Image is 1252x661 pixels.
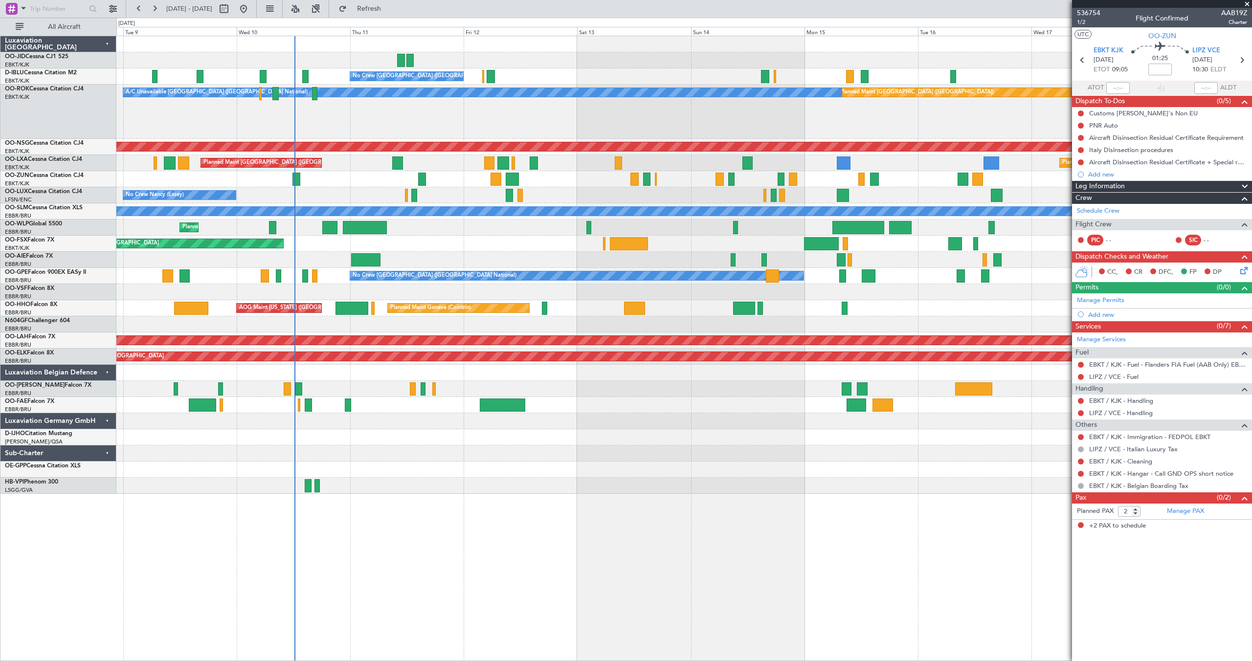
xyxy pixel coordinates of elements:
[1075,181,1125,192] span: Leg Information
[1077,206,1119,216] a: Schedule Crew
[5,398,27,404] span: OO-FAE
[1089,146,1173,154] div: Italy Disinsection procedures
[1192,55,1212,65] span: [DATE]
[5,302,57,308] a: OO-HHOFalcon 8X
[5,253,26,259] span: OO-AIE
[805,27,918,36] div: Mon 15
[1088,170,1247,178] div: Add new
[5,350,54,356] a: OO-ELKFalcon 8X
[5,341,31,349] a: EBBR/BRU
[5,334,55,340] a: OO-LAHFalcon 7X
[5,173,29,178] span: OO-ZUN
[1075,282,1098,293] span: Permits
[5,318,28,324] span: N604GF
[5,334,28,340] span: OO-LAH
[5,70,24,76] span: D-IBLU
[1094,46,1123,56] span: EBKT KJK
[5,479,58,485] a: HB-VPIPhenom 300
[5,237,54,243] a: OO-FSXFalcon 7X
[1075,419,1097,431] span: Others
[5,269,86,275] a: OO-GPEFalcon 900EX EASy II
[1089,109,1198,117] div: Customs [PERSON_NAME]'s Non EU
[1031,27,1145,36] div: Wed 17
[1185,235,1201,245] div: SIC
[1089,360,1247,369] a: EBKT / KJK - Fuel - Flanders FIA Fuel (AAB Only) EBKT / KJK
[5,156,28,162] span: OO-LXA
[5,286,27,291] span: OO-VSF
[1107,267,1118,277] span: CC,
[1089,158,1247,166] div: Aircraft Disinsection Residual Certificate + Special request
[1077,507,1114,516] label: Planned PAX
[1089,521,1146,531] span: +2 PAX to schedule
[353,268,516,283] div: No Crew [GEOGRAPHIC_DATA] ([GEOGRAPHIC_DATA] National)
[166,4,212,13] span: [DATE] - [DATE]
[1134,267,1142,277] span: CR
[25,23,103,30] span: All Aircraft
[5,398,54,404] a: OO-FAEFalcon 7X
[1221,18,1247,26] span: Charter
[5,189,82,195] a: OO-LUXCessna Citation CJ4
[5,180,29,187] a: EBKT/KJK
[5,196,32,203] a: LFSN/ENC
[203,155,380,170] div: Planned Maint [GEOGRAPHIC_DATA] ([GEOGRAPHIC_DATA] National)
[1167,507,1204,516] a: Manage PAX
[5,431,72,437] a: D-IJHOCitation Mustang
[1074,30,1092,39] button: UTC
[5,140,84,146] a: OO-NSGCessna Citation CJ4
[5,486,33,494] a: LSGG/GVA
[1217,96,1231,106] span: (0/5)
[1062,155,1216,170] div: Planned Maint [GEOGRAPHIC_DATA] ([GEOGRAPHIC_DATA])
[5,357,31,365] a: EBBR/BRU
[1192,46,1220,56] span: LIPZ VCE
[5,286,54,291] a: OO-VSFFalcon 8X
[1089,457,1152,465] a: EBKT / KJK - Cleaning
[237,27,350,36] div: Wed 10
[1089,469,1233,478] a: EBKT / KJK - Hangar - Call GND OPS short notice
[1152,54,1168,64] span: 01:25
[5,261,31,268] a: EBBR/BRU
[5,164,29,171] a: EBKT/KJK
[918,27,1031,36] div: Tue 16
[5,382,65,388] span: OO-[PERSON_NAME]
[577,27,691,36] div: Sat 13
[5,221,62,227] a: OO-WLPGlobal 5500
[1089,482,1188,490] a: EBKT / KJK - Belgian Boarding Tax
[5,140,29,146] span: OO-NSG
[840,85,994,100] div: Planned Maint [GEOGRAPHIC_DATA] ([GEOGRAPHIC_DATA])
[11,19,106,35] button: All Aircraft
[1077,8,1100,18] span: 536754
[5,269,28,275] span: OO-GPE
[1217,492,1231,503] span: (0/2)
[5,431,25,437] span: D-IJHO
[118,20,135,28] div: [DATE]
[464,27,577,36] div: Fri 12
[182,220,233,235] div: Planned Maint Liege
[126,85,308,100] div: A/C Unavailable [GEOGRAPHIC_DATA] ([GEOGRAPHIC_DATA] National)
[5,86,84,92] a: OO-ROKCessna Citation CJ4
[1075,492,1086,504] span: Pax
[1210,65,1226,75] span: ELDT
[5,350,27,356] span: OO-ELK
[5,382,91,388] a: OO-[PERSON_NAME]Falcon 7X
[5,205,83,211] a: OO-SLMCessna Citation XLS
[691,27,805,36] div: Sun 14
[1087,235,1103,245] div: PIC
[1075,251,1168,263] span: Dispatch Checks and Weather
[1089,433,1210,441] a: EBKT / KJK - Immigration - FEDPOL EBKT
[5,293,31,300] a: EBBR/BRU
[1204,236,1226,244] div: - -
[1217,282,1231,292] span: (0/0)
[5,228,31,236] a: EBBR/BRU
[239,301,358,315] div: AOG Maint [US_STATE] ([GEOGRAPHIC_DATA])
[5,309,31,316] a: EBBR/BRU
[5,479,24,485] span: HB-VPI
[1077,18,1100,26] span: 1/2
[5,70,77,76] a: D-IBLUCessna Citation M2
[5,325,31,332] a: EBBR/BRU
[5,61,29,68] a: EBKT/KJK
[5,253,53,259] a: OO-AIEFalcon 7X
[1094,55,1114,65] span: [DATE]
[1088,310,1247,319] div: Add new
[1136,13,1188,23] div: Flight Confirmed
[1221,8,1247,18] span: AAB19Z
